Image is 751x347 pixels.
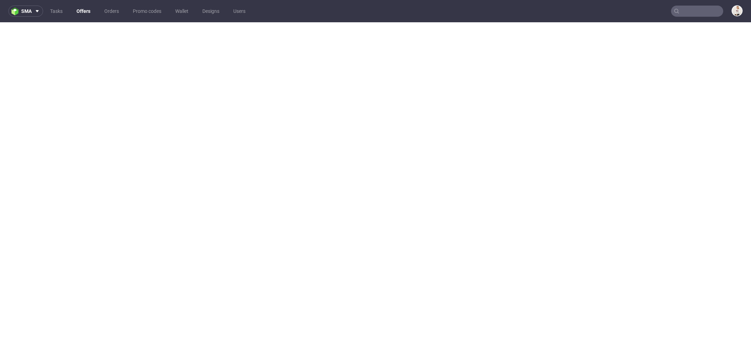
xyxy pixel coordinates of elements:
a: Tasks [46,6,67,17]
span: sma [21,9,32,14]
img: Mari Fok [732,6,742,16]
a: Orders [100,6,123,17]
button: sma [8,6,43,17]
a: Wallet [171,6,193,17]
a: Designs [198,6,224,17]
a: Promo codes [129,6,165,17]
a: Offers [72,6,95,17]
a: Users [229,6,250,17]
img: logo [11,7,21,15]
